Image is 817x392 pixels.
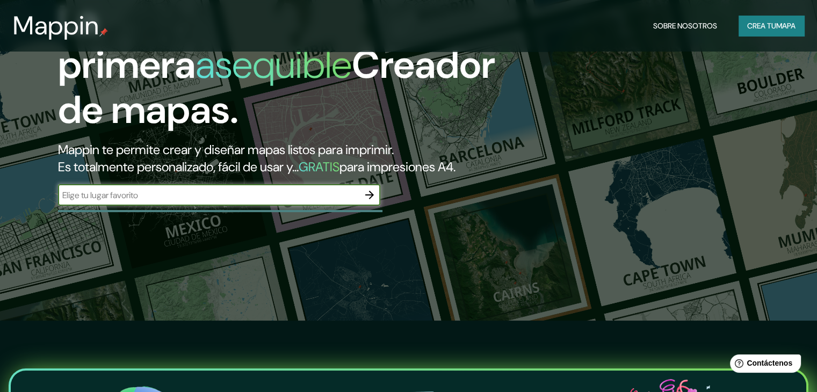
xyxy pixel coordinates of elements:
[58,189,359,201] input: Elige tu lugar favorito
[58,40,495,135] font: Creador de mapas.
[196,40,352,90] font: asequible
[721,350,805,380] iframe: Lanzador de widgets de ayuda
[13,9,99,42] font: Mappin
[339,158,456,175] font: para impresiones A4.
[58,141,394,158] font: Mappin te permite crear y diseñar mapas listos para imprimir.
[99,28,108,37] img: pin de mapeo
[299,158,339,175] font: GRATIS
[653,21,717,31] font: Sobre nosotros
[58,158,299,175] font: Es totalmente personalizado, fácil de usar y...
[649,16,721,36] button: Sobre nosotros
[747,21,776,31] font: Crea tu
[776,21,796,31] font: mapa
[739,16,804,36] button: Crea tumapa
